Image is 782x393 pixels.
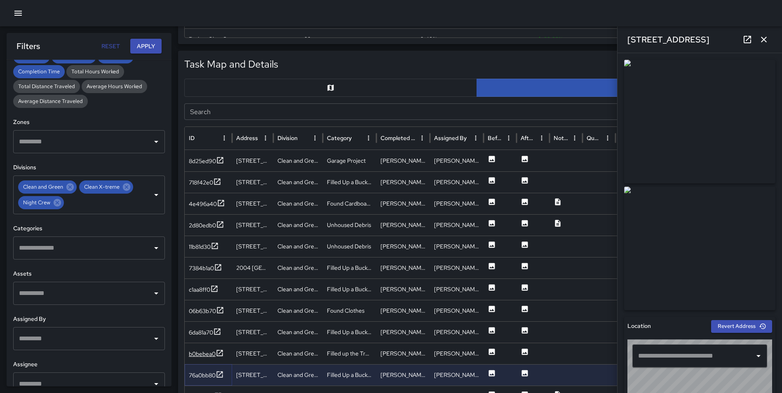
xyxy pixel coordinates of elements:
button: Completed By column menu [416,132,428,144]
div: 06b63b70 [189,307,216,315]
div: Filled Up a Bucket [323,321,376,343]
div: Clean and Green [18,180,77,194]
span: Completion Time [13,68,65,76]
div: Clean and Green [273,236,323,257]
button: After Photo column menu [536,132,547,144]
div: ID [189,134,195,142]
span: Total Distance Traveled [13,82,80,91]
button: ID column menu [218,132,230,144]
span: 83.33 % [535,29,643,50]
button: Open [150,136,162,147]
button: Address column menu [260,132,271,144]
div: Anthony Racic [376,343,430,364]
div: Night Crew [18,196,64,209]
div: Clean X-treme [79,180,133,194]
div: 2d80edb0 [189,221,216,229]
span: Total Hours Worked [66,68,124,76]
div: 620 West Berry Street [232,321,273,343]
div: Division [277,134,298,142]
button: b0bebea0 [189,349,224,359]
div: Unhoused Debris [323,214,376,236]
div: Average Hours Worked [82,80,147,93]
div: 6da81a70 [189,328,213,337]
button: Notes column menu [569,132,580,144]
div: Unhoused Debris [323,236,376,257]
div: 1701 Fairfield Avenue [232,193,273,214]
button: 2d80edb0 [189,220,224,231]
button: Apply [130,39,162,54]
div: 76a0bb80 [189,371,216,379]
h6: Divisions [13,163,165,172]
button: Category column menu [363,132,374,144]
div: 1510 Fairfield Avenue [232,364,273,386]
div: Jordan Southwick [430,193,484,214]
span: Average Distance Traveled [13,97,88,105]
div: 8d25ed90 [189,157,216,165]
div: Total Distance Traveled [13,80,80,93]
div: Total Hours Worked [66,65,124,78]
div: Average Distance Traveled [13,95,88,108]
span: Night Crew [18,199,55,207]
div: Jordan Southwick [430,364,484,386]
button: 7384b1a0 [189,263,222,274]
div: Jordan Southwick [430,214,484,236]
button: Quantity column menu [602,132,613,144]
div: 4e496a40 [189,200,217,208]
div: Filled Up a Bucket [323,278,376,300]
div: Broken Glass Sweep [185,28,300,50]
button: 4e496a40 [189,199,225,209]
button: Open [150,189,162,201]
div: 0.49% [416,28,531,50]
div: Mark Sharin [376,300,430,321]
div: Mark Sharin [376,236,430,257]
div: c1aa8ff0 [189,285,210,294]
button: 11b81d30 [189,242,219,252]
button: Map [184,79,477,97]
div: Quantity [587,134,601,142]
div: 302 East Berry Street [232,343,273,364]
button: 718f42e0 [189,178,221,188]
div: Clean and Green [273,300,323,321]
div: Jordan Southwick [376,193,430,214]
h6: Zones [13,118,165,127]
h6: Filters [16,40,40,53]
div: Filled Up a Bucket [323,257,376,278]
div: Jordan Southwick [430,257,484,278]
div: Clean and Green [273,193,323,214]
button: Division column menu [309,132,321,144]
div: Filled Up a Bucket [323,171,376,193]
div: 7384b1a0 [189,264,214,272]
div: Jordan Southwick [376,171,430,193]
button: Assigned By column menu [470,132,481,144]
div: Assigned By [434,134,467,142]
div: Clean and Green [273,364,323,386]
div: Jordan Southwick [376,278,430,300]
div: 718f42e0 [189,178,213,187]
div: After Photo [521,134,535,142]
div: Address [236,134,258,142]
div: Found Cardboard Box [323,193,376,214]
div: Filled up the Truck [323,343,376,364]
h5: Task Map and Details [184,58,278,71]
div: Found Clothes [323,300,376,321]
div: Before Photo [488,134,502,142]
div: 33 [300,28,416,50]
div: Clean and Green [273,150,323,171]
div: Clean and Green [273,214,323,236]
div: Filled Up a Bucket [323,364,376,386]
button: 6da81a70 [189,327,221,338]
button: Table [477,79,769,97]
div: Mark Sharin [376,321,430,343]
div: Mark Sharin [430,300,484,321]
h6: Assets [13,269,165,278]
div: Mark Sharin [430,321,484,343]
div: Garage Project [323,150,376,171]
h6: Assignee [13,360,165,369]
span: Clean and Green [18,183,68,191]
div: Clean and Green [273,321,323,343]
button: 76a0bb80 [189,370,224,381]
div: 1701 Fairfield Avenue [232,171,273,193]
div: Completed By [380,134,416,142]
div: Jordan Southwick [430,278,484,300]
button: 06b63b70 [189,306,224,316]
